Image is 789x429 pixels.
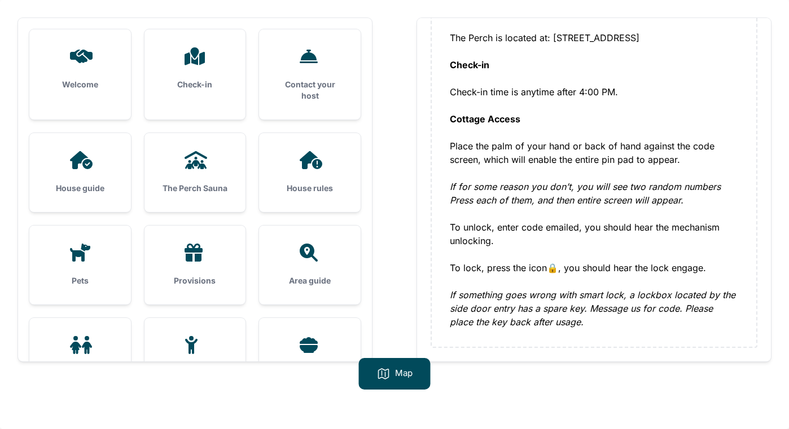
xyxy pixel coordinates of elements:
[163,79,228,90] h3: Check-in
[450,113,520,125] strong: Cottage Access
[144,29,246,108] a: Check-in
[47,183,113,194] h3: House guide
[144,225,246,304] a: Provisions
[450,31,738,329] div: The Perch is located at: [STREET_ADDRESS] Check-in time is anytime after 4:00 PM. Place the palm ...
[29,225,131,304] a: Pets
[450,59,489,70] strong: Check-in
[29,318,131,397] a: Wellness
[144,133,246,212] a: The Perch Sauna
[144,318,246,397] a: Kids attractions
[277,183,343,194] h3: House rules
[259,133,361,212] a: House rules
[163,183,228,194] h3: The Perch Sauna
[450,181,721,206] em: If for some reason you don’t, you will see two random numbers Press each of them, and then entire...
[450,289,735,328] em: If something goes wrong with smart lock, a lockbox located by the side door entry has a spare key...
[29,133,131,212] a: House guide
[277,79,343,101] h3: Contact your host
[259,318,361,397] a: Places to eat
[47,79,113,90] h3: Welcome
[277,275,343,286] h3: Area guide
[163,275,228,286] h3: Provisions
[29,29,131,108] a: Welcome
[395,367,413,381] p: Map
[259,29,361,120] a: Contact your host
[259,225,361,304] a: Area guide
[47,275,113,286] h3: Pets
